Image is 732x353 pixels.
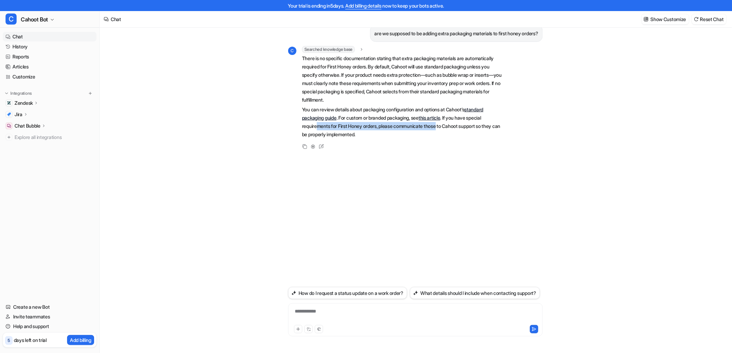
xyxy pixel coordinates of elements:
img: Chat Bubble [7,124,11,128]
a: Chat [3,32,97,41]
a: Explore all integrations [3,132,97,142]
p: There is no specific documentation stating that extra packaging materials are automatically requi... [302,54,504,104]
img: customize [644,17,649,22]
button: Integrations [3,90,34,97]
a: Articles [3,62,97,72]
img: expand menu [4,91,9,96]
p: Integrations [10,91,32,96]
img: menu_add.svg [88,91,93,96]
p: days left on trial [14,336,47,344]
p: Jira [15,111,22,118]
a: Invite teammates [3,312,97,322]
p: Add billing [70,336,91,344]
img: Jira [7,112,11,117]
p: Show Customize [651,16,686,23]
p: Zendesk [15,100,33,106]
p: 5 [8,337,10,344]
span: Searched knowledge base [302,46,355,53]
img: reset [694,17,699,22]
button: How do I request a status update on a work order? [288,287,407,299]
a: this article [419,115,440,121]
a: standard packaging guide [302,106,484,121]
span: Cahoot Bot [21,15,48,24]
img: Zendesk [7,101,11,105]
button: Show Customize [642,14,689,24]
a: Create a new Bot [3,302,97,312]
span: C [6,13,17,25]
div: Chat [111,16,121,23]
img: explore all integrations [6,134,12,141]
p: Chat Bubble [15,122,40,129]
a: Customize [3,72,97,82]
p: are we supposed to be adding extra packaging materials to first honey orders? [375,29,538,38]
span: C [288,47,296,55]
button: Add billing [67,335,94,345]
p: You can review details about packaging configuration and options at Cahoot’s . For custom or bran... [302,105,504,139]
button: Reset Chat [692,14,726,24]
span: Explore all integrations [15,132,94,143]
a: Reports [3,52,97,62]
a: Help and support [3,322,97,331]
a: Add billing details [345,3,382,9]
a: History [3,42,97,52]
button: What details should I include when contacting support? [410,287,540,299]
